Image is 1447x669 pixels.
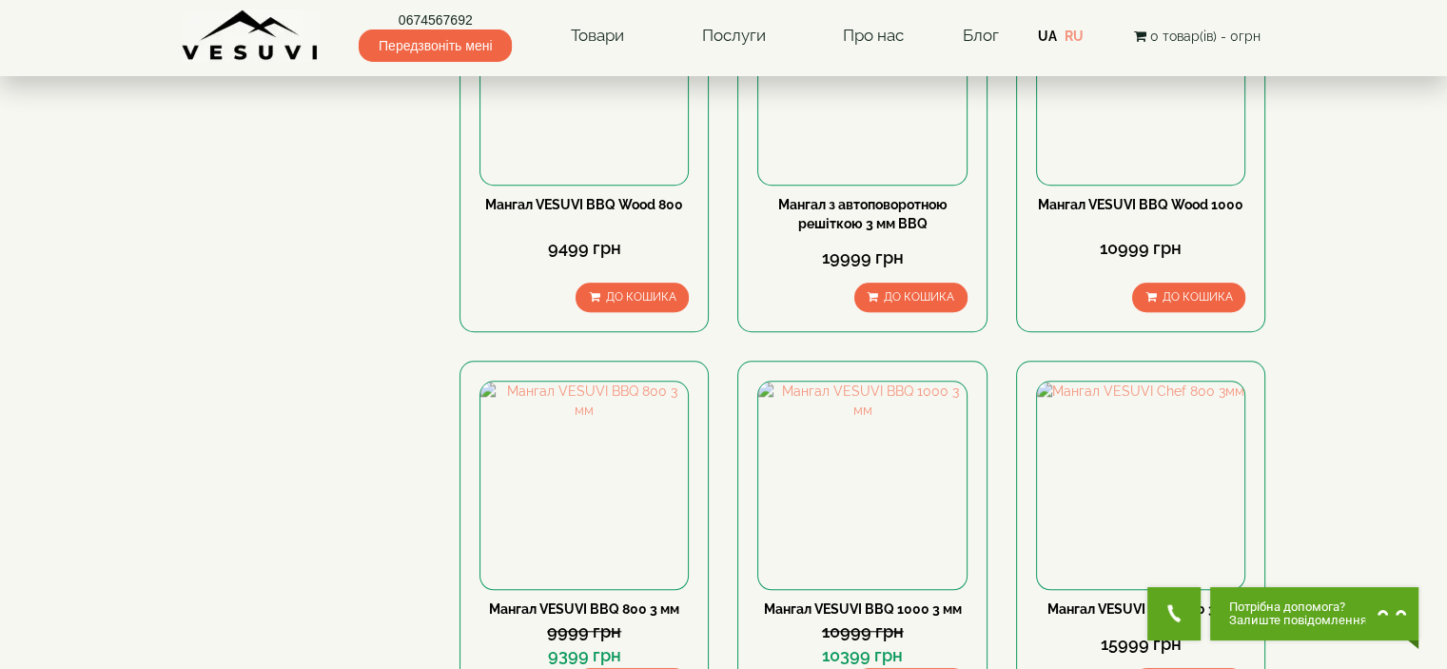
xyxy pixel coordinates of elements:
[758,382,966,589] img: Мангал VESUVI BBQ 1000 3 мм
[1036,236,1245,261] div: 10999 грн
[1132,283,1245,312] button: До кошика
[824,14,923,58] a: Про нас
[764,601,962,617] a: Мангал VESUVI BBQ 1000 3 мм
[1127,26,1265,47] button: 0 товар(ів) - 0грн
[576,283,689,312] button: До кошика
[479,643,689,668] div: 9399 грн
[1037,382,1244,589] img: Мангал VESUVI Chef 800 3мм
[479,620,689,644] div: 9999 грн
[479,236,689,261] div: 9499 грн
[1038,197,1243,212] a: Мангал VESUVI BBQ Wood 1000
[1038,29,1057,44] a: UA
[489,601,679,617] a: Мангал VESUVI BBQ 800 3 мм
[757,620,967,644] div: 10999 грн
[884,290,954,304] span: До кошика
[605,290,675,304] span: До кошика
[962,26,998,45] a: Блог
[1036,632,1245,657] div: 15999 грн
[1229,614,1367,627] span: Залиште повідомлення
[552,14,643,58] a: Товари
[682,14,784,58] a: Послуги
[1149,29,1260,44] span: 0 товар(ів) - 0грн
[854,283,968,312] button: До кошика
[182,10,320,62] img: Завод VESUVI
[485,197,683,212] a: Мангал VESUVI BBQ Wood 800
[1047,601,1235,617] a: Мангал VESUVI Chef 800 3мм
[1065,29,1084,44] a: RU
[359,10,512,30] a: 0674567692
[757,246,967,270] div: 19999 грн
[359,30,512,62] span: Передзвоніть мені
[1210,587,1418,640] button: Chat button
[1162,290,1232,304] span: До кошика
[480,382,688,589] img: Мангал VESUVI BBQ 800 3 мм
[757,643,967,668] div: 10399 грн
[1229,600,1367,614] span: Потрібна допомога?
[1147,587,1201,640] button: Get Call button
[778,197,948,231] a: Мангал з автоповоротною решіткою 3 мм BBQ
